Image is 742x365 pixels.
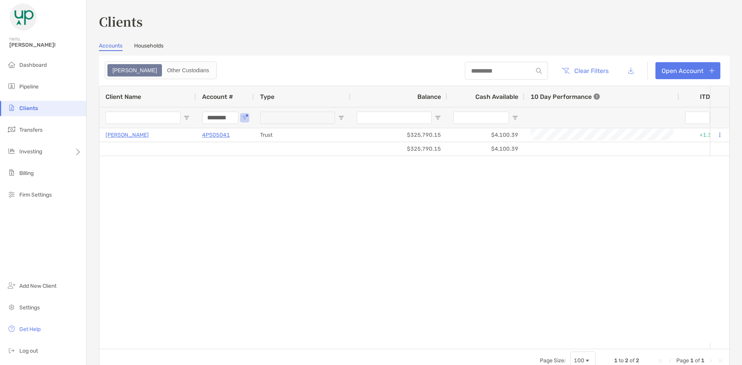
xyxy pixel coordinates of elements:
[106,93,141,100] span: Client Name
[7,324,16,333] img: get-help icon
[625,357,628,364] span: 2
[19,348,38,354] span: Log out
[556,62,614,79] button: Clear Filters
[685,112,710,124] input: ITD Filter Input
[19,283,56,289] span: Add New Client
[667,358,673,364] div: Previous Page
[700,93,719,100] div: ITD
[106,130,149,140] a: [PERSON_NAME]
[19,127,43,133] span: Transfers
[636,357,639,364] span: 2
[7,125,16,134] img: transfers icon
[19,326,41,333] span: Get Help
[357,112,432,124] input: Balance Filter Input
[717,358,723,364] div: Last Page
[679,128,725,142] div: +1.31%
[19,192,52,198] span: Firm Settings
[475,93,518,100] span: Cash Available
[202,93,233,100] span: Account #
[7,60,16,69] img: dashboard icon
[540,357,566,364] div: Page Size:
[254,128,351,142] div: Trust
[619,357,624,364] span: to
[19,304,40,311] span: Settings
[453,112,509,124] input: Cash Available Filter Input
[7,346,16,355] img: logout icon
[7,168,16,177] img: billing icon
[417,93,441,100] span: Balance
[630,357,635,364] span: of
[202,130,230,140] a: 4PS05041
[7,103,16,112] img: clients icon
[108,65,161,76] div: Zoe
[7,81,16,91] img: pipeline icon
[9,42,82,48] span: [PERSON_NAME]!
[9,3,37,31] img: Zoe Logo
[19,148,42,155] span: Investing
[7,190,16,199] img: firm-settings icon
[106,112,180,124] input: Client Name Filter Input
[338,115,344,121] button: Open Filter Menu
[7,281,16,290] img: add_new_client icon
[19,170,34,177] span: Billing
[447,128,524,142] div: $4,100.39
[19,105,38,112] span: Clients
[19,62,47,68] span: Dashboard
[701,357,705,364] span: 1
[351,128,447,142] div: $325,790.15
[134,42,163,51] a: Households
[614,357,618,364] span: 1
[536,68,542,74] img: input icon
[690,357,694,364] span: 1
[163,65,213,76] div: Other Custodians
[695,357,700,364] span: of
[19,83,39,90] span: Pipeline
[435,115,441,121] button: Open Filter Menu
[512,115,518,121] button: Open Filter Menu
[676,357,689,364] span: Page
[7,146,16,156] img: investing icon
[99,12,730,30] h3: Clients
[531,86,600,107] div: 10 Day Performance
[708,358,714,364] div: Next Page
[99,42,123,51] a: Accounts
[447,142,524,156] div: $4,100.39
[574,357,584,364] div: 100
[105,61,217,79] div: segmented control
[351,142,447,156] div: $325,790.15
[202,112,238,124] input: Account # Filter Input
[7,302,16,312] img: settings icon
[260,93,274,100] span: Type
[184,115,190,121] button: Open Filter Menu
[655,62,720,79] a: Open Account
[658,358,664,364] div: First Page
[242,115,248,121] button: Open Filter Menu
